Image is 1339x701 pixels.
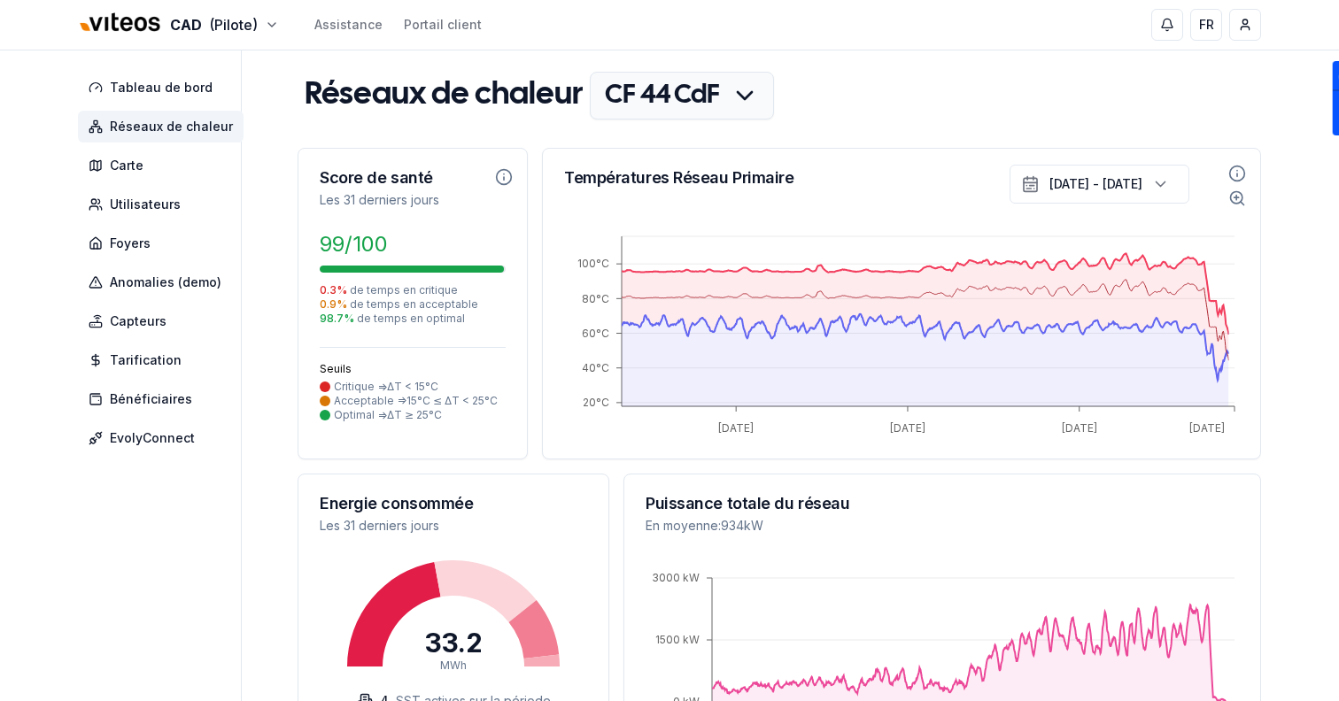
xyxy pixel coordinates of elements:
h3: Score de santé [320,170,506,186]
button: Informations sur le score de santé [495,168,513,186]
tspan: 60°C [582,327,609,340]
span: Tableau de bord [110,79,213,96]
span: Critique => ΔT < 15°C [334,380,438,394]
tspan: 1500 kW [655,633,700,646]
a: Tarification [78,344,251,376]
h3: Puissance totale du réseau [646,496,1239,512]
a: Tableau de bord [78,72,251,104]
a: Capteurs [78,305,251,337]
span: Acceptable => 15°C ≤ ΔT < 25°C [334,394,498,408]
div: Seuils [320,362,506,376]
span: de temps en critique [320,283,506,297]
span: EvolyConnect [110,429,195,447]
p: En moyenne : 934 kW [646,517,1239,535]
button: [DATE] - [DATE] [1010,165,1189,204]
span: 98.7 % [320,312,354,325]
span: de temps en acceptable [320,297,506,312]
a: Carte [78,150,251,181]
tspan: [DATE] [1062,421,1097,435]
span: de temps en optimal [320,312,506,326]
tspan: [DATE] [1189,421,1225,435]
p: Les 31 derniers jours [320,517,587,535]
tspan: 33.2 [425,627,483,659]
a: Foyers [78,227,251,259]
tspan: 20°C [583,396,609,409]
span: Carte [110,157,143,174]
tspan: 40°C [582,361,609,374]
span: Bénéficiaires [110,390,192,408]
tspan: [DATE] [718,421,754,435]
button: FR [1190,9,1222,41]
span: Capteurs [110,312,166,330]
p: Les 31 derniers jours [320,191,506,209]
span: Réseaux de chaleur [110,118,233,135]
h1: CF 44 CdF [605,80,759,112]
a: Portail client [404,16,482,34]
span: 0.9 % [320,297,347,311]
span: Anomalies (demo) [110,273,221,291]
span: (Pilote) [209,14,258,35]
span: 0.3 % [320,283,347,297]
tspan: 100°C [577,257,609,270]
tspan: 80°C [582,292,609,305]
a: Assistance [314,16,383,34]
span: Foyers [110,235,151,252]
span: FR [1199,16,1214,34]
a: Utilisateurs [78,189,251,220]
button: CAD(Pilote) [78,6,279,44]
a: Bénéficiaires [78,383,251,415]
span: CAD [170,14,202,35]
a: EvolyConnect [78,422,251,454]
span: Tarification [110,351,182,369]
span: 99 /100 [320,230,388,258]
tspan: [DATE] [890,421,925,435]
span: Optimal => ΔT ≥ 25°C [334,408,442,422]
h3: Températures Réseau Primaire [564,170,1239,186]
button: Informations sur la température [1228,165,1246,182]
span: Utilisateurs [110,196,181,213]
a: Anomalies (demo) [78,266,251,298]
button: Informations sur le zoom [1228,189,1246,207]
a: Réseaux de chaleur [78,111,251,143]
tspan: MWh [440,659,467,672]
img: Viteos - CAD Logo [78,2,163,44]
h3: Energie consommée [320,496,587,512]
h1: Réseaux de chaleur [305,78,583,113]
div: [DATE] - [DATE] [1049,175,1142,193]
tspan: 3000 kW [652,571,700,584]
